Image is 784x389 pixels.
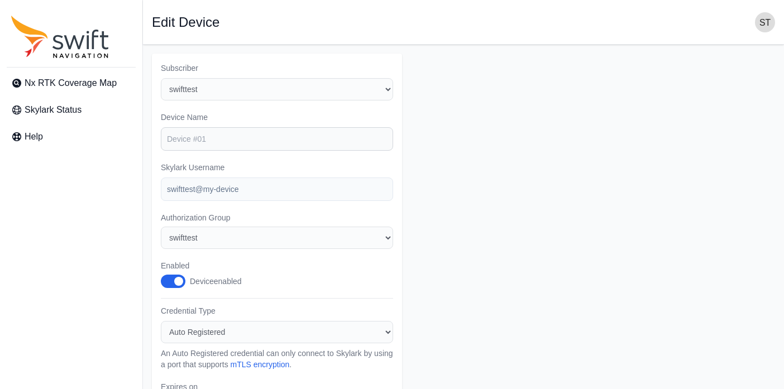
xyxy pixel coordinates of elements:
[25,103,82,117] span: Skylark Status
[161,63,393,74] label: Subscriber
[161,177,393,201] input: example-user
[7,72,136,94] a: Nx RTK Coverage Map
[25,130,43,143] span: Help
[161,162,393,173] label: Skylark Username
[152,16,219,29] h1: Edit Device
[231,360,290,369] a: mTLS encryption
[7,126,136,148] a: Help
[161,305,393,316] label: Credential Type
[161,78,393,100] select: Subscriber
[161,127,393,151] input: Device #01
[161,260,254,271] label: Enabled
[190,276,242,287] div: Device enabled
[161,212,393,223] label: Authorization Group
[7,99,136,121] a: Skylark Status
[161,348,393,370] p: An Auto Registered credential can only connect to Skylark by using a port that supports .
[25,76,117,90] span: Nx RTK Coverage Map
[755,12,775,32] img: user photo
[161,112,393,123] label: Device Name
